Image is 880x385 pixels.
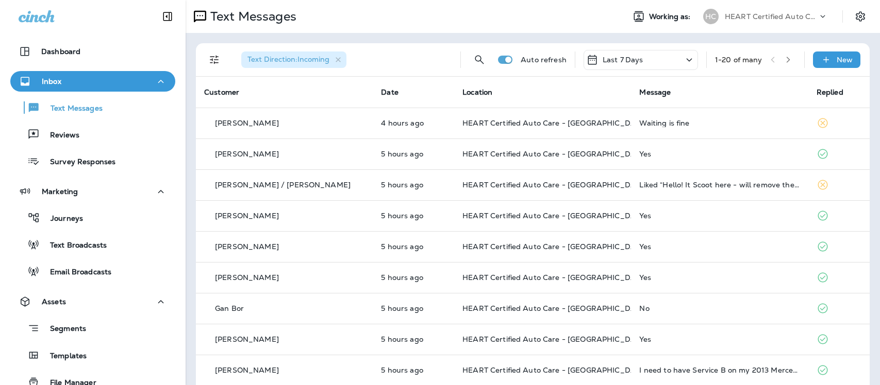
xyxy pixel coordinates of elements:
[42,297,66,306] p: Assets
[462,180,647,189] span: HEART Certified Auto Care - [GEOGRAPHIC_DATA]
[381,181,446,189] p: Aug 11, 2025 10:12 AM
[40,241,107,251] p: Text Broadcasts
[381,212,446,220] p: Aug 11, 2025 10:11 AM
[247,55,329,64] span: Text Direction : Incoming
[639,181,800,189] div: Liked “Hello! It Scoot here - will remove the C300 from your profile. Have a great day!”
[381,242,446,251] p: Aug 11, 2025 10:02 AM
[381,150,446,158] p: Aug 11, 2025 10:14 AM
[639,212,800,220] div: Yes
[381,119,446,127] p: Aug 11, 2025 11:14 AM
[40,324,86,335] p: Segments
[462,211,647,220] span: HEART Certified Auto Care - [GEOGRAPHIC_DATA]
[381,87,399,97] span: Date
[40,104,103,114] p: Text Messages
[462,335,647,344] span: HEART Certified Auto Care - [GEOGRAPHIC_DATA]
[381,304,446,312] p: Aug 11, 2025 09:43 AM
[725,12,818,21] p: HEART Certified Auto Care
[10,344,175,366] button: Templates
[817,87,843,97] span: Replied
[639,304,800,312] div: No
[215,304,244,312] p: Gan Bor
[215,212,279,220] p: [PERSON_NAME]
[41,47,80,56] p: Dashboard
[639,273,800,282] div: Yes
[10,317,175,339] button: Segments
[462,118,647,128] span: HEART Certified Auto Care - [GEOGRAPHIC_DATA]
[639,366,800,374] div: I need to have Service B on my 2013 Mercedes c300 performed. What do you charge and what work is ...
[10,291,175,312] button: Assets
[42,77,61,85] p: Inbox
[215,366,279,374] p: [PERSON_NAME]
[204,49,225,70] button: Filters
[215,273,279,282] p: [PERSON_NAME]
[837,56,853,64] p: New
[215,242,279,251] p: [PERSON_NAME]
[40,157,115,167] p: Survey Responses
[40,268,111,277] p: Email Broadcasts
[10,41,175,62] button: Dashboard
[42,187,78,196] p: Marketing
[381,366,446,374] p: Aug 11, 2025 09:34 AM
[715,56,762,64] div: 1 - 20 of many
[215,150,279,158] p: [PERSON_NAME]
[851,7,870,26] button: Settings
[10,150,175,172] button: Survey Responses
[649,12,693,21] span: Working as:
[215,181,351,189] p: [PERSON_NAME] / [PERSON_NAME]
[462,149,647,159] span: HEART Certified Auto Care - [GEOGRAPHIC_DATA]
[603,56,643,64] p: Last 7 Days
[204,87,239,97] span: Customer
[206,9,296,24] p: Text Messages
[462,87,492,97] span: Location
[381,273,446,282] p: Aug 11, 2025 10:01 AM
[462,242,647,251] span: HEART Certified Auto Care - [GEOGRAPHIC_DATA]
[10,124,175,145] button: Reviews
[462,365,647,375] span: HEART Certified Auto Care - [GEOGRAPHIC_DATA]
[10,181,175,202] button: Marketing
[639,150,800,158] div: Yes
[521,56,567,64] p: Auto refresh
[153,6,182,27] button: Collapse Sidebar
[639,242,800,251] div: Yes
[381,335,446,343] p: Aug 11, 2025 09:40 AM
[10,260,175,282] button: Email Broadcasts
[10,97,175,118] button: Text Messages
[703,9,719,24] div: HC
[241,51,346,68] div: Text Direction:Incoming
[40,214,83,224] p: Journeys
[10,207,175,229] button: Journeys
[639,335,800,343] div: Yes
[40,352,87,361] p: Templates
[10,234,175,255] button: Text Broadcasts
[639,87,671,97] span: Message
[462,273,647,282] span: HEART Certified Auto Care - [GEOGRAPHIC_DATA]
[40,131,79,141] p: Reviews
[469,49,490,70] button: Search Messages
[639,119,800,127] div: Waiting is fine
[215,119,279,127] p: [PERSON_NAME]
[10,71,175,92] button: Inbox
[462,304,647,313] span: HEART Certified Auto Care - [GEOGRAPHIC_DATA]
[215,335,279,343] p: [PERSON_NAME]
